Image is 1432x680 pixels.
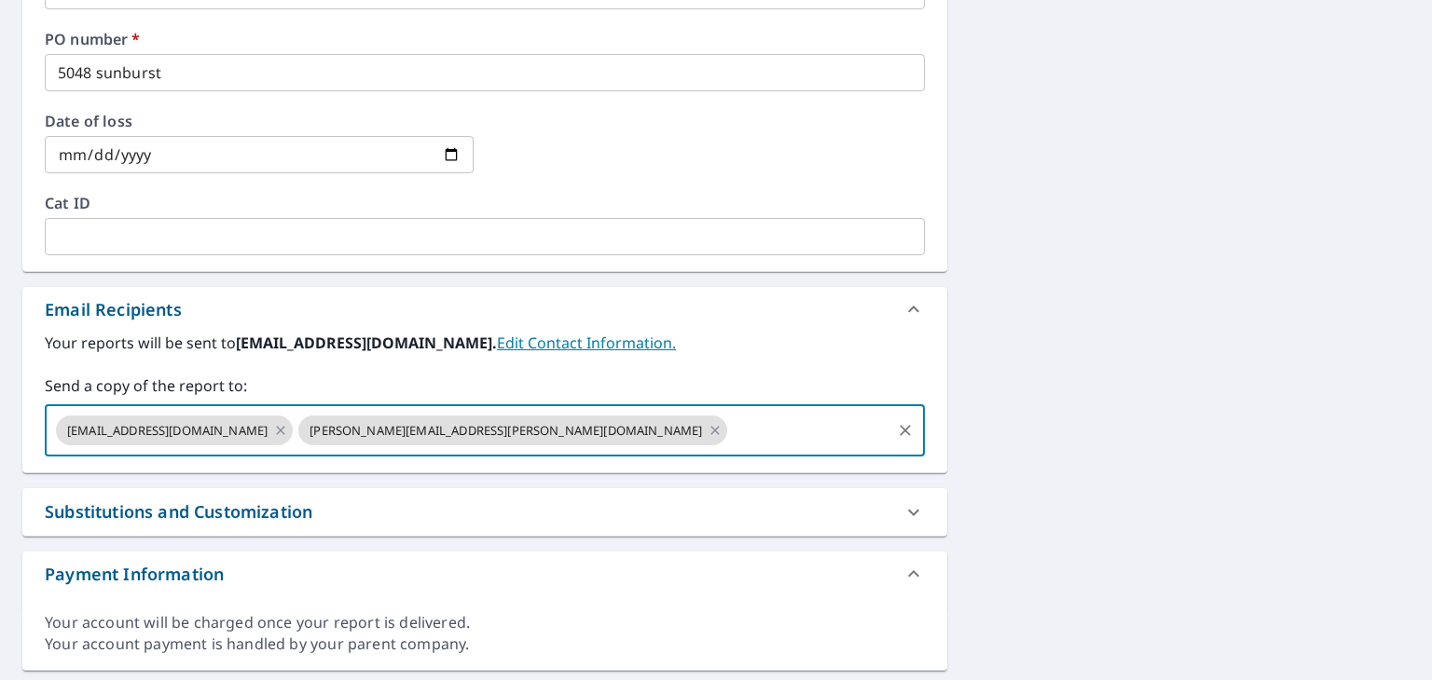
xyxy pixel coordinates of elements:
div: Substitutions and Customization [22,488,947,536]
button: Clear [892,417,918,443]
div: [PERSON_NAME][EMAIL_ADDRESS][PERSON_NAME][DOMAIN_NAME] [298,415,727,445]
b: [EMAIL_ADDRESS][DOMAIN_NAME]. [236,333,497,353]
span: [PERSON_NAME][EMAIL_ADDRESS][PERSON_NAME][DOMAIN_NAME] [298,422,713,440]
a: EditContactInfo [497,333,676,353]
label: Your reports will be sent to [45,332,925,354]
div: Payment Information [45,562,224,587]
div: [EMAIL_ADDRESS][DOMAIN_NAME] [56,415,293,445]
label: PO number [45,32,925,47]
div: Email Recipients [22,287,947,332]
div: Substitutions and Customization [45,499,312,524]
label: Date of loss [45,114,474,129]
div: Payment Information [22,551,947,596]
div: Your account will be charged once your report is delivered. [45,612,925,633]
div: Your account payment is handled by your parent company. [45,633,925,655]
label: Cat ID [45,196,925,211]
label: Send a copy of the report to: [45,374,925,397]
span: [EMAIL_ADDRESS][DOMAIN_NAME] [56,422,279,440]
div: Email Recipients [45,297,182,322]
